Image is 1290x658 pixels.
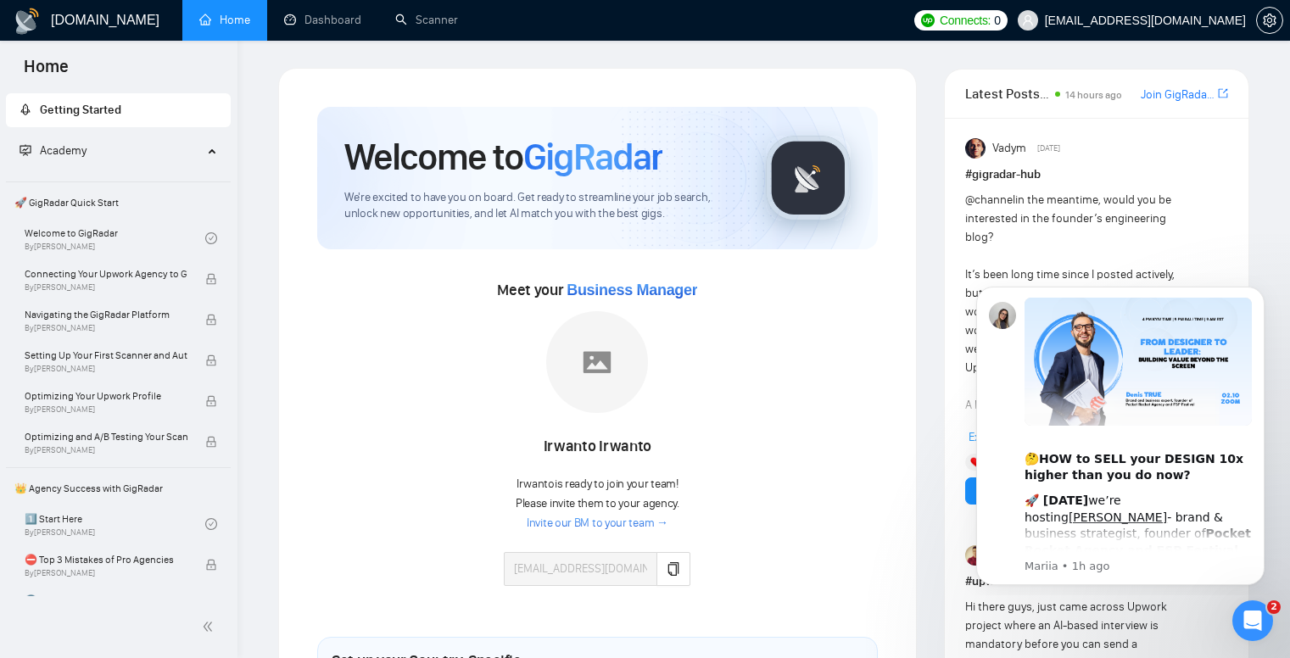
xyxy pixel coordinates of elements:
span: By [PERSON_NAME] [25,568,187,578]
span: Navigating the GigRadar Platform [25,306,187,323]
span: Vadym [992,139,1026,158]
span: 2 [1267,600,1281,614]
span: Academy [20,143,87,158]
iframe: Intercom live chat [1232,600,1273,641]
a: homeHome [199,13,250,27]
span: ⛔ Top 3 Mistakes of Pro Agencies [25,551,187,568]
img: Vadym [965,138,986,159]
span: check-circle [205,232,217,244]
span: user [1022,14,1034,26]
span: By [PERSON_NAME] [25,364,187,374]
span: 14 hours ago [1065,89,1122,101]
a: setting [1256,14,1283,27]
span: lock [205,559,217,571]
li: Getting Started [6,93,231,127]
a: export [1218,86,1228,102]
span: copy [667,562,680,576]
span: 🌚 Rookie Traps for New Agencies [25,592,187,609]
span: 👑 Agency Success with GigRadar [8,471,229,505]
span: lock [205,354,217,366]
span: Irwanto is ready to join your team! [517,477,679,491]
span: export [1218,86,1228,100]
span: 0 [994,11,1001,30]
span: We're excited to have you on board. Get ready to streamline your job search, unlock new opportuni... [344,190,739,222]
span: Setting Up Your First Scanner and Auto-Bidder [25,347,187,364]
div: Irwanto Irwanto [504,432,690,461]
span: Home [10,54,82,90]
span: Business Manager [567,282,697,298]
span: lock [205,314,217,326]
span: lock [205,436,217,448]
h1: # gigradar-hub [965,165,1228,184]
span: Meet your [497,281,697,299]
a: Invite our BM to your team → [527,516,668,532]
span: Connecting Your Upwork Agency to GigRadar [25,265,187,282]
span: rocket [20,103,31,115]
a: 1️⃣ Start HereBy[PERSON_NAME] [25,505,205,543]
img: upwork-logo.png [921,14,935,27]
img: placeholder.png [546,311,648,413]
span: Please invite them to your agency. [516,496,679,510]
span: Connects: [940,11,991,30]
iframe: Intercom notifications message [951,271,1290,595]
span: Optimizing and A/B Testing Your Scanner for Better Results [25,428,187,445]
img: gigradar-logo.png [766,136,851,220]
span: lock [205,395,217,407]
span: Latest Posts from the GigRadar Community [965,83,1050,104]
a: searchScanner [395,13,458,27]
span: GigRadar [523,134,662,180]
span: [DATE] [1037,141,1060,156]
span: Optimizing Your Upwork Profile [25,388,187,404]
span: setting [1257,14,1282,27]
span: Getting Started [40,103,121,117]
span: fund-projection-screen [20,144,31,156]
span: @channel [965,192,1015,207]
span: By [PERSON_NAME] [25,282,187,293]
span: lock [205,273,217,285]
span: By [PERSON_NAME] [25,404,187,415]
button: copy [656,552,690,586]
a: Join GigRadar Slack Community [1141,86,1215,104]
span: By [PERSON_NAME] [25,323,187,333]
a: Welcome to GigRadarBy[PERSON_NAME] [25,220,205,257]
span: double-left [202,618,219,635]
span: Academy [40,143,87,158]
span: check-circle [205,518,217,530]
a: dashboardDashboard [284,13,361,27]
span: By [PERSON_NAME] [25,445,187,455]
button: setting [1256,7,1283,34]
img: logo [14,8,41,35]
span: 🚀 GigRadar Quick Start [8,186,229,220]
h1: Welcome to [344,134,662,180]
